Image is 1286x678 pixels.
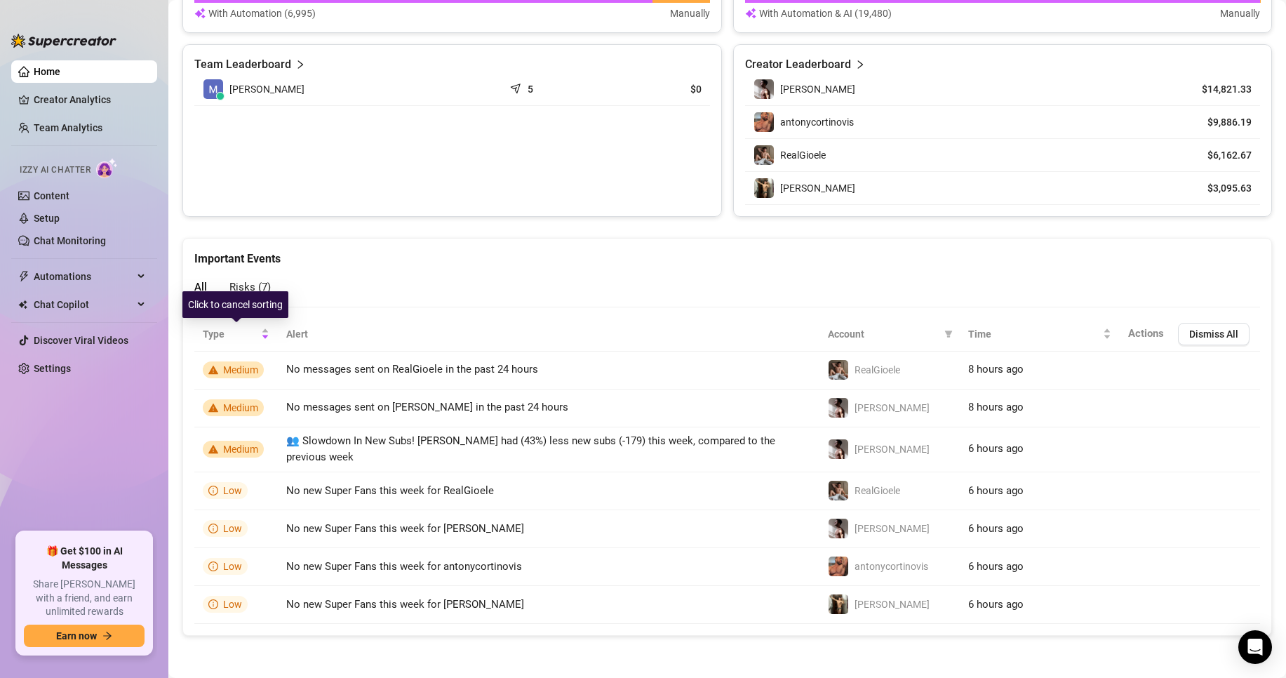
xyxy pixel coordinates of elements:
span: [PERSON_NAME] [855,444,930,455]
span: RealGioele [855,485,900,496]
span: No messages sent on RealGioele in the past 24 hours [286,363,538,375]
span: No new Super Fans this week for [PERSON_NAME] [286,598,524,611]
article: $6,162.67 [1188,148,1252,162]
span: Time [968,326,1100,342]
img: RealGioele [754,145,774,165]
span: [PERSON_NAME] [855,523,930,534]
span: info-circle [208,599,218,609]
img: Mario Rossi [203,79,223,99]
img: Bruno [829,594,848,614]
span: 8 hours ago [968,363,1024,375]
span: No messages sent on [PERSON_NAME] in the past 24 hours [286,401,568,413]
a: Home [34,66,60,77]
span: filter [944,330,953,338]
span: right [295,56,305,73]
button: Dismiss All [1178,323,1250,345]
span: Chat Copilot [34,293,133,316]
span: 6 hours ago [968,522,1024,535]
span: No new Super Fans this week for RealGioele [286,484,494,497]
span: Earn now [56,630,97,642]
span: Medium [223,364,258,375]
img: Chat Copilot [18,300,27,310]
a: Chat Monitoring [34,235,106,246]
th: Time [960,317,1120,352]
article: Manually [670,6,710,21]
span: Risks ( 7 ) [229,281,271,293]
span: 6 hours ago [968,484,1024,497]
span: warning [208,365,218,375]
span: No new Super Fans this week for [PERSON_NAME] [286,522,524,535]
span: RealGioele [855,364,900,375]
span: antonycortinovis [855,561,928,572]
span: send [510,80,524,94]
article: Team Leaderboard [194,56,291,73]
span: Low [223,485,242,496]
th: Type [194,317,278,352]
span: Low [223,599,242,610]
span: RealGioele [780,149,826,161]
img: RealGioele [829,481,848,500]
a: Team Analytics [34,122,102,133]
span: Automations [34,265,133,288]
span: 8 hours ago [968,401,1024,413]
a: Discover Viral Videos [34,335,128,346]
span: Dismiss All [1189,328,1238,340]
span: 🎁 Get $100 in AI Messages [24,545,145,572]
img: Johnnyrichs [829,439,848,459]
span: Share [PERSON_NAME] with a friend, and earn unlimited rewards [24,578,145,619]
span: arrow-right [102,631,112,641]
span: antonycortinovis [780,117,854,128]
span: 6 hours ago [968,598,1024,611]
div: Open Intercom Messenger [1238,630,1272,664]
article: $9,886.19 [1188,115,1252,129]
a: Setup [34,213,60,224]
span: Izzy AI Chatter [20,164,91,177]
span: warning [208,403,218,413]
img: antonycortinovis [829,557,848,576]
img: Johnnyrichs [754,79,774,99]
span: 6 hours ago [968,442,1024,455]
div: Click to cancel sorting [182,291,288,318]
span: No new Super Fans this week for antonycortinovis [286,560,522,573]
article: 5 [528,82,533,96]
button: Earn nowarrow-right [24,625,145,647]
span: Actions [1128,327,1164,340]
img: svg%3e [745,6,756,21]
article: $14,821.33 [1188,82,1252,96]
img: antonycortinovis [754,112,774,132]
span: info-circle [208,524,218,533]
span: info-circle [208,561,218,571]
article: Creator Leaderboard [745,56,851,73]
a: Settings [34,363,71,374]
a: Content [34,190,69,201]
span: warning [208,444,218,454]
span: [PERSON_NAME] [229,81,304,97]
span: [PERSON_NAME] [855,402,930,413]
span: info-circle [208,486,218,496]
img: svg%3e [194,6,206,21]
img: RealGioele [829,360,848,380]
article: With Automation & AI (19,480) [759,6,892,21]
span: [PERSON_NAME] [780,182,855,194]
span: Type [203,326,258,342]
span: Medium [223,402,258,413]
span: Medium [223,444,258,455]
span: filter [942,324,956,345]
th: Alert [278,317,819,352]
span: [PERSON_NAME] [780,84,855,95]
span: Low [223,561,242,572]
img: Johnnyrichs [829,519,848,538]
span: All [194,281,207,293]
span: [PERSON_NAME] [855,599,930,610]
article: $3,095.63 [1188,181,1252,195]
article: Manually [1220,6,1260,21]
img: Johnnyrichs [829,398,848,418]
div: Important Events [194,239,1260,267]
span: thunderbolt [18,271,29,282]
img: Bruno [754,178,774,198]
article: With Automation (6,995) [208,6,316,21]
span: right [855,56,865,73]
a: Creator Analytics [34,88,146,111]
img: AI Chatter [96,158,118,178]
span: Low [223,523,242,534]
